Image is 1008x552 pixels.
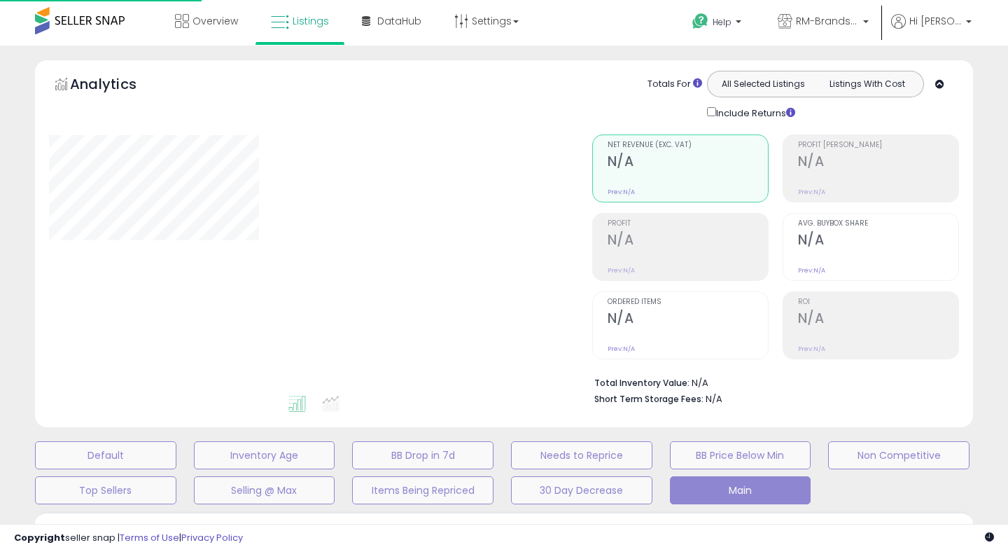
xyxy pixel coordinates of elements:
button: Listings With Cost [815,75,919,93]
span: Avg. Buybox Share [798,220,958,228]
strong: Copyright [14,531,65,544]
b: Short Term Storage Fees: [594,393,703,405]
small: Prev: N/A [798,345,825,353]
div: Include Returns [696,104,812,120]
h2: N/A [608,153,768,172]
small: Prev: N/A [608,345,635,353]
h5: Analytics [70,74,164,97]
span: Listings [293,14,329,28]
button: Top Sellers [35,476,176,504]
a: Hi [PERSON_NAME] [891,14,972,46]
small: Prev: N/A [608,266,635,275]
span: N/A [706,392,722,406]
span: Profit [608,220,768,228]
span: RM-Brands (DE) [796,14,859,28]
button: Default [35,441,176,469]
button: Inventory Age [194,441,335,469]
span: Help [713,16,731,28]
small: Prev: N/A [798,188,825,196]
small: Prev: N/A [608,188,635,196]
span: Overview [192,14,238,28]
a: Help [681,2,755,46]
h2: N/A [798,153,958,172]
span: Profit [PERSON_NAME] [798,142,958,149]
button: BB Drop in 7d [352,441,493,469]
button: Needs to Reprice [511,441,652,469]
h2: N/A [798,310,958,329]
span: Hi [PERSON_NAME] [909,14,962,28]
h2: N/A [608,310,768,329]
span: Ordered Items [608,298,768,306]
span: ROI [798,298,958,306]
h2: N/A [798,232,958,251]
span: DataHub [377,14,421,28]
button: 30 Day Decrease [511,476,652,504]
div: seller snap | | [14,532,243,545]
small: Prev: N/A [798,266,825,275]
button: BB Price Below Min [670,441,811,469]
li: N/A [594,373,948,390]
h2: N/A [608,232,768,251]
button: Items Being Repriced [352,476,493,504]
span: Net Revenue (Exc. VAT) [608,142,768,149]
button: Non Competitive [828,441,969,469]
button: Main [670,476,811,504]
div: Totals For [647,78,702,91]
b: Total Inventory Value: [594,377,689,389]
button: All Selected Listings [711,75,815,93]
i: Get Help [692,13,709,30]
button: Selling @ Max [194,476,335,504]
